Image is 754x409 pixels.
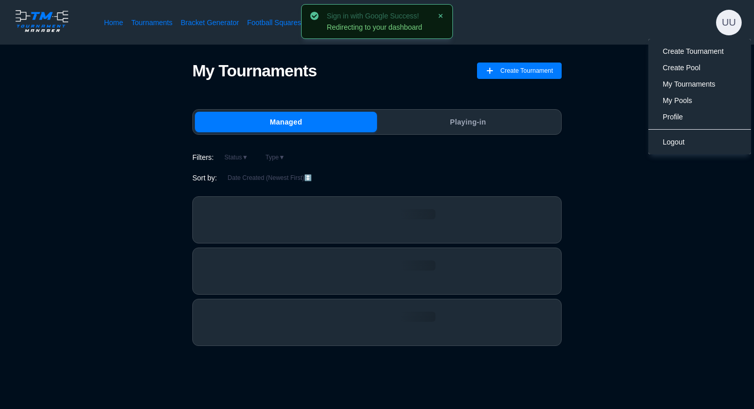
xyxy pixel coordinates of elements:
h4: Sign in with Google Success! [327,12,422,19]
span: Filters: [192,152,214,162]
h1: My Tournaments [192,61,316,80]
img: logo.ffa97a18e3bf2c7d.png [12,8,71,34]
span: My Pools [663,96,692,105]
button: Date Created (Newest First)↕️ [221,172,319,184]
button: Playing-in [377,112,559,132]
a: Home [104,17,123,28]
button: Create Tournament [477,63,562,79]
span: Profile [663,113,683,121]
span: My Tournaments [663,80,716,88]
button: Managed [195,112,377,132]
span: Create Pool [663,64,700,72]
a: Football Squares [247,17,301,28]
p: Redirecting to your dashboard [327,24,422,31]
button: Status▼ [218,151,255,163]
span: Logout [663,138,685,146]
span: Create Tournament [500,63,553,79]
button: UU [716,10,742,35]
button: Type▼ [259,151,292,163]
span: Create Tournament [663,47,724,55]
a: Tournaments [131,17,172,28]
a: Bracket Generator [181,17,239,28]
span: Sort by: [192,173,217,183]
div: undefined undefined [716,10,742,35]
